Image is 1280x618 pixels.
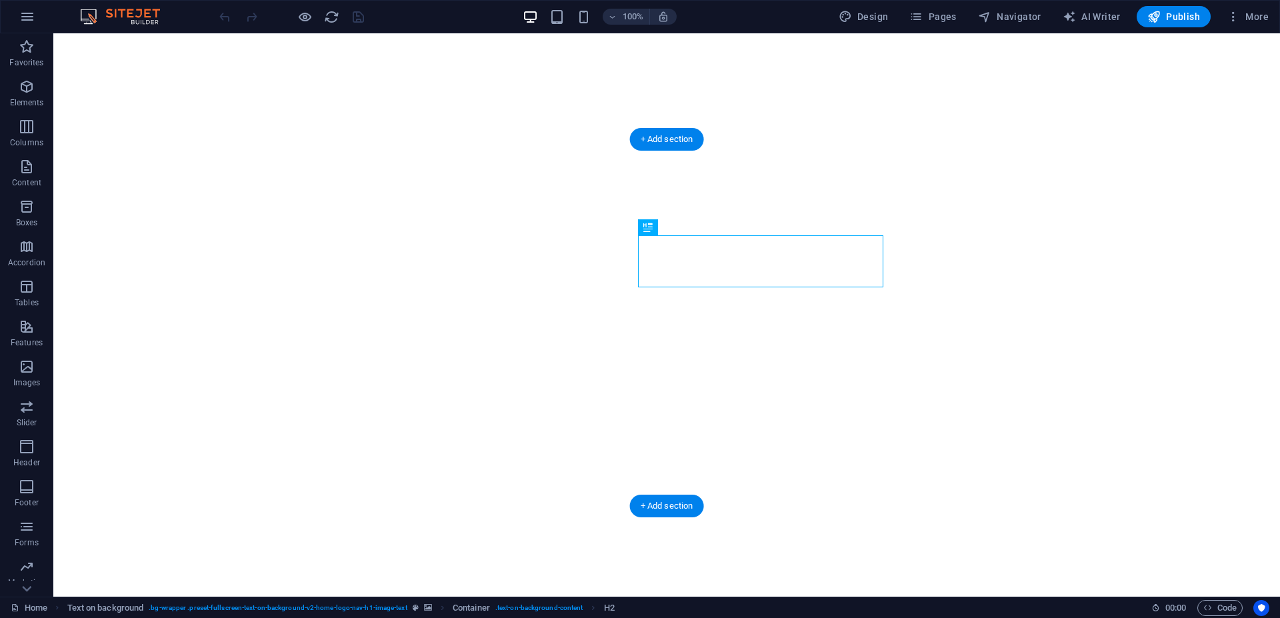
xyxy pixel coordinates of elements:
[904,6,961,27] button: Pages
[15,537,39,548] p: Forms
[413,604,419,611] i: This element is a customizable preset
[1253,600,1269,616] button: Usercentrics
[973,6,1047,27] button: Navigator
[1057,6,1126,27] button: AI Writer
[17,417,37,428] p: Slider
[149,600,407,616] span: . bg-wrapper .preset-fullscreen-text-on-background-v2-home-logo-nav-h1-image-text
[424,604,432,611] i: This element contains a background
[978,10,1041,23] span: Navigator
[297,9,313,25] button: Click here to leave preview mode and continue editing
[67,600,615,616] nav: breadcrumb
[77,9,177,25] img: Editor Logo
[630,495,704,517] div: + Add section
[453,600,490,616] span: Click to select. Double-click to edit
[13,457,40,468] p: Header
[1151,600,1187,616] h6: Session time
[1063,10,1121,23] span: AI Writer
[15,297,39,308] p: Tables
[1227,10,1269,23] span: More
[1197,600,1243,616] button: Code
[8,577,45,588] p: Marketing
[1175,603,1177,613] span: :
[1203,600,1237,616] span: Code
[10,97,44,108] p: Elements
[603,9,650,25] button: 100%
[1147,10,1200,23] span: Publish
[15,497,39,508] p: Footer
[1221,6,1274,27] button: More
[16,217,38,228] p: Boxes
[9,57,43,68] p: Favorites
[657,11,669,23] i: On resize automatically adjust zoom level to fit chosen device.
[630,128,704,151] div: + Add section
[833,6,894,27] button: Design
[11,337,43,348] p: Features
[604,600,615,616] span: Click to select. Double-click to edit
[839,10,889,23] span: Design
[10,137,43,148] p: Columns
[1137,6,1211,27] button: Publish
[323,9,339,25] button: reload
[11,600,47,616] a: Click to cancel selection. Double-click to open Pages
[1165,600,1186,616] span: 00 00
[623,9,644,25] h6: 100%
[324,9,339,25] i: Reload page
[8,257,45,268] p: Accordion
[67,600,144,616] span: Click to select. Double-click to edit
[833,6,894,27] div: Design (Ctrl+Alt+Y)
[12,177,41,188] p: Content
[909,10,956,23] span: Pages
[13,377,41,388] p: Images
[495,600,583,616] span: . text-on-background-content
